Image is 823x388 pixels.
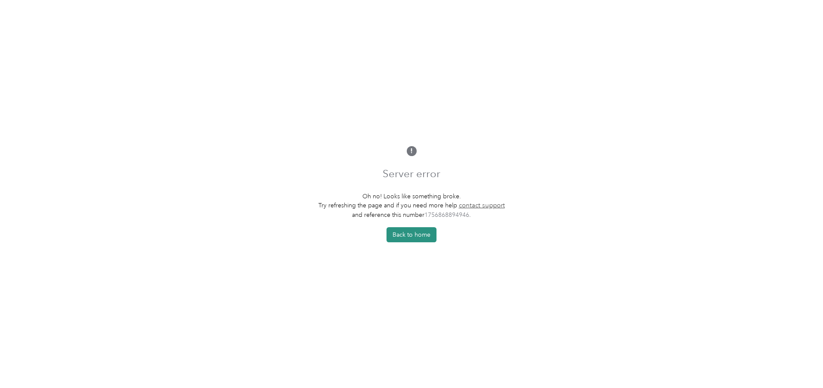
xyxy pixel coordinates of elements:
p: Oh no! Looks like something broke. [318,192,505,201]
p: and reference this number . [318,210,505,219]
button: Back to home [387,227,436,242]
a: contact support [459,201,505,210]
p: Try refreshing the page and if you need more help [318,201,505,211]
h1: Server error [383,163,440,184]
iframe: Everlance-gr Chat Button Frame [775,340,823,388]
span: 1756868894946 [424,211,469,219]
